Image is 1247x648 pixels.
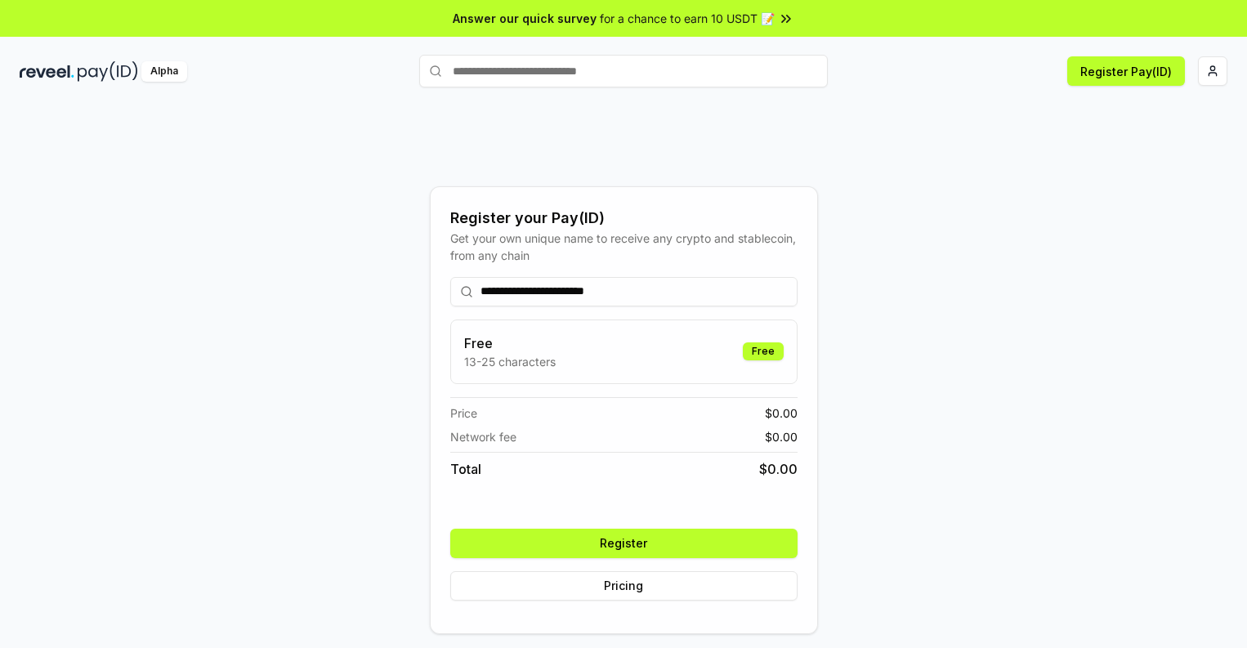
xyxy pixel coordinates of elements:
[450,529,798,558] button: Register
[464,353,556,370] p: 13-25 characters
[600,10,775,27] span: for a chance to earn 10 USDT 📝
[450,207,798,230] div: Register your Pay(ID)
[453,10,597,27] span: Answer our quick survey
[450,230,798,264] div: Get your own unique name to receive any crypto and stablecoin, from any chain
[78,61,138,82] img: pay_id
[450,428,516,445] span: Network fee
[450,571,798,601] button: Pricing
[1067,56,1185,86] button: Register Pay(ID)
[450,404,477,422] span: Price
[464,333,556,353] h3: Free
[759,459,798,479] span: $ 0.00
[765,428,798,445] span: $ 0.00
[20,61,74,82] img: reveel_dark
[450,459,481,479] span: Total
[743,342,784,360] div: Free
[141,61,187,82] div: Alpha
[765,404,798,422] span: $ 0.00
